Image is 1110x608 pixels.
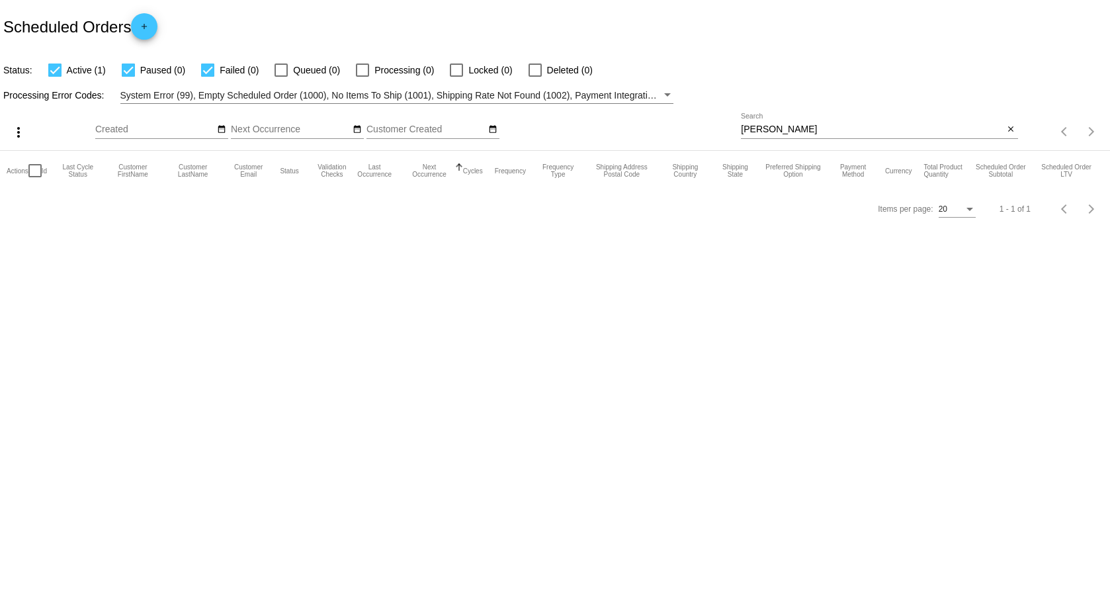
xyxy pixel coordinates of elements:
[765,163,822,178] button: Change sorting for PreferredShippingOption
[468,62,512,78] span: Locked (0)
[311,151,353,191] mat-header-cell: Validation Checks
[495,167,526,175] button: Change sorting for Frequency
[939,204,947,214] span: 20
[1006,124,1015,135] mat-icon: close
[217,124,226,135] mat-icon: date_range
[169,163,216,178] button: Change sorting for CustomerLastName
[220,62,259,78] span: Failed (0)
[366,124,486,135] input: Customer Created
[538,163,578,178] button: Change sorting for FrequencyType
[229,163,269,178] button: Change sorting for CustomerEmail
[42,167,47,175] button: Change sorting for Id
[717,163,753,178] button: Change sorting for ShippingState
[833,163,873,178] button: Change sorting for PaymentMethod.Type
[590,163,653,178] button: Change sorting for ShippingPostcode
[1041,163,1091,178] button: Change sorting for LifetimeValue
[1000,204,1031,214] div: 1 - 1 of 1
[67,62,106,78] span: Active (1)
[878,204,933,214] div: Items per page:
[59,163,97,178] button: Change sorting for LastProcessingCycleId
[665,163,705,178] button: Change sorting for ShippingCountry
[140,62,185,78] span: Paused (0)
[463,167,483,175] button: Change sorting for Cycles
[923,151,972,191] mat-header-cell: Total Product Quantity
[1004,123,1018,137] button: Clear
[95,124,214,135] input: Created
[293,62,340,78] span: Queued (0)
[3,65,32,75] span: Status:
[374,62,434,78] span: Processing (0)
[3,13,157,40] h2: Scheduled Orders
[136,22,152,38] mat-icon: add
[353,124,362,135] mat-icon: date_range
[488,124,497,135] mat-icon: date_range
[741,124,1003,135] input: Search
[1078,196,1105,222] button: Next page
[547,62,593,78] span: Deleted (0)
[1052,118,1078,145] button: Previous page
[972,163,1029,178] button: Change sorting for Subtotal
[7,151,28,191] mat-header-cell: Actions
[120,87,674,104] mat-select: Filter by Processing Error Codes
[11,124,26,140] mat-icon: more_vert
[3,90,105,101] span: Processing Error Codes:
[280,167,298,175] button: Change sorting for Status
[231,124,350,135] input: Next Occurrence
[353,163,396,178] button: Change sorting for LastOccurrenceUtc
[939,205,976,214] mat-select: Items per page:
[885,167,912,175] button: Change sorting for CurrencyIso
[407,163,450,178] button: Change sorting for NextOccurrenceUtc
[1052,196,1078,222] button: Previous page
[108,163,157,178] button: Change sorting for CustomerFirstName
[1078,118,1105,145] button: Next page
